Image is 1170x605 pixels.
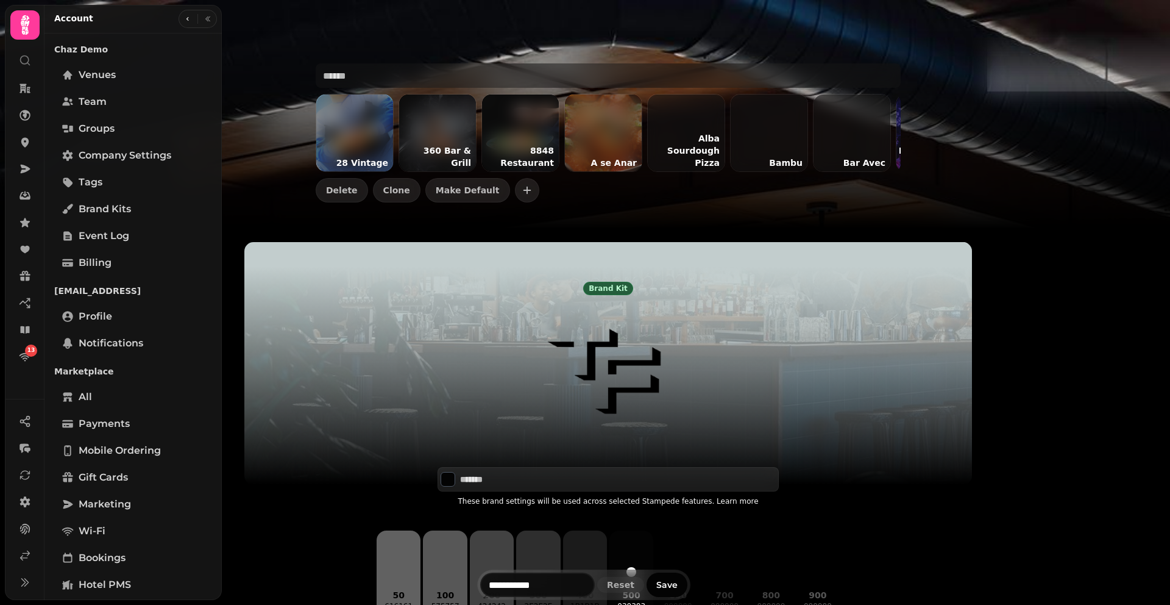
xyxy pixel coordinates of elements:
p: These brand settings will be used across selected Stampede features. [438,494,779,509]
h2: Account [54,12,93,24]
p: 360 Bar & Grill [399,142,476,171]
p: Bambu [764,154,807,171]
span: Wi-Fi [79,524,105,539]
p: 28 Vintage [331,154,393,171]
span: Event log [79,229,129,243]
a: Hotel PMS [54,573,212,597]
a: A se Anar [564,94,642,172]
a: Mobile ordering [54,439,212,463]
a: 8848 Restaurant [481,94,559,172]
span: Brand Kits [79,202,131,217]
a: Bambu [730,94,808,172]
a: Team [54,90,212,114]
button: Reset [597,577,644,593]
a: Bar Avec [813,94,891,172]
a: Gift cards [54,465,212,490]
span: Clone [383,186,410,195]
span: Groups [79,121,115,136]
img: aHR0cHM6Ly9maWxlcy5zdGFtcGVkZS5haS84YWVkYzEzYy1jYTViLTExZWUtOTYzZS0wYTU4YTlmZWFjMDIvbWVkaWEvNmVkZ... [316,95,393,171]
span: Venues [79,68,116,82]
a: Learn more [717,497,758,506]
a: Tags [54,170,212,195]
a: Payments [54,412,212,436]
button: Save [647,573,687,597]
span: Save [656,581,678,589]
span: Delete [326,186,358,195]
p: 8848 Restaurant [482,142,559,171]
span: Gift cards [79,470,128,485]
a: All [54,385,212,409]
p: Bar Avec [838,154,890,171]
img: aHR0cHM6Ly9maWxlcy5zdGFtcGVkZS5haS84YWVkYzEzYy1jYTViLTExZWUtOTYzZS0wYTU4YTlmZWFjMDIvbWVkaWEvYTQwZ... [896,95,973,171]
span: Payments [79,417,130,431]
p: Marketplace [54,360,212,382]
a: 13 [13,345,37,369]
a: 360 Bar & Grill [399,94,477,172]
span: Hotel PMS [79,578,131,592]
span: All [79,390,92,404]
span: Make Default [436,186,500,195]
span: Billing [79,256,112,270]
span: Marketing [79,497,131,512]
span: 13 [27,346,35,355]
a: Big Night Entertainment Group [896,94,974,172]
img: aHR0cHM6Ly9maWxlcy5zdGFtcGVkZS5haS84YWVkYzEzYy1jYTViLTExZWUtOTYzZS0wYTU4YTlmZWFjMDIvbWVkaWEvMWNkN... [565,95,642,171]
div: Brand kit [583,282,633,295]
p: Alba Sourdough Pizza [648,130,725,171]
span: Mobile ordering [79,443,161,458]
img: aHR0cHM6Ly9maWxlcy5zdGFtcGVkZS5haS84YWVkYzEzYy1jYTViLTExZWUtOTYzZS0wYTU4YTlmZWFjMDIvbWVkaWEvYjM3M... [482,95,559,171]
a: Notifications [54,331,212,356]
p: A se Anar [586,154,642,171]
a: Billing [54,251,212,275]
a: Brand Kits [54,197,212,221]
p: [EMAIL_ADDRESS] [54,280,212,302]
button: Clone [373,178,420,202]
a: Venues [54,63,212,87]
a: Company settings [54,143,212,168]
a: Profile [54,304,212,329]
button: Make Default [425,178,510,202]
span: Notifications [79,336,143,351]
img: aHR0cHM6Ly9maWxlcy5zdGFtcGVkZS5haS84YWVkYzEzYy1jYTViLTExZWUtOTYzZS0wYTU4YTlmZWFjMDIvbWVkaWEvNjAyM... [399,95,476,171]
button: Delete [316,178,368,202]
a: Wi-Fi [54,519,212,543]
span: Team [79,95,107,109]
button: Select color [441,472,455,487]
a: Event log [54,224,212,248]
a: Alba Sourdough Pizza [647,94,725,172]
span: Profile [79,309,112,324]
div: Select color [438,467,779,492]
span: Company settings [79,148,171,163]
a: 28 Vintage [316,94,394,172]
a: Marketing [54,492,212,517]
span: Tags [79,175,102,190]
img: aHR0cHM6Ly9maWxlcy5zdGFtcGVkZS5haS84YWVkYzEzYy1jYTViLTExZWUtOTYzZS0wYTU4YTlmZWFjMDIvbWVkaWEvOTA1Z... [511,295,706,448]
a: Groups [54,116,212,141]
span: Reset [607,581,634,589]
p: Chaz Demo [54,38,212,60]
span: Bookings [79,551,126,565]
a: Bookings [54,546,212,570]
